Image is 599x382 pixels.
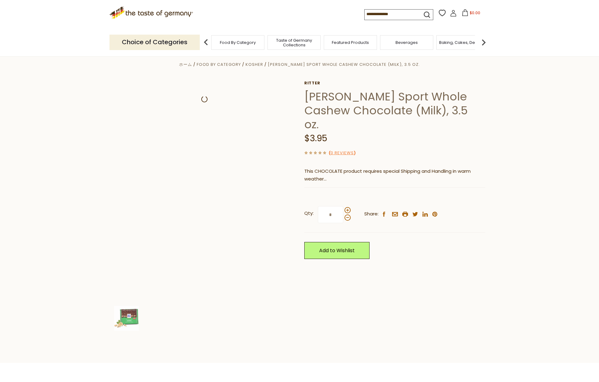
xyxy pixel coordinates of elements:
span: $0.00 [470,10,480,15]
span: Share: [364,210,379,218]
span: ( ) [329,150,356,156]
img: next arrow [477,36,490,49]
p: Choice of Categories [109,35,200,50]
img: Ritter Sport Whole Cashew Chocolate (Milk), 3.5 oz. [114,306,139,331]
a: Add to Wishlist [304,242,370,259]
p: This CHOCOLATE product requires special Shipping and Handling in warm weather [304,168,485,183]
input: Qty: [318,206,343,223]
a: [PERSON_NAME] Sport Whole Cashew Chocolate (Milk), 3.5 oz. [268,62,420,67]
a: Taste of Germany Collections [269,38,319,47]
a: Food By Category [220,40,256,45]
a: 0 Reviews [331,150,354,156]
a: Featured Products [332,40,369,45]
a: Kosher [246,62,263,67]
img: previous arrow [200,36,212,49]
button: $0.00 [458,9,484,19]
a: Ritter [304,81,485,86]
h1: [PERSON_NAME] Sport Whole Cashew Chocolate (Milk), 3.5 oz. [304,90,485,131]
a: Baking, Cakes, Desserts [439,40,487,45]
a: Beverages [396,40,418,45]
strong: Qty: [304,210,314,217]
a: Food By Category [197,62,241,67]
span: $3.95 [304,132,327,144]
a: ホーム [179,62,192,67]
